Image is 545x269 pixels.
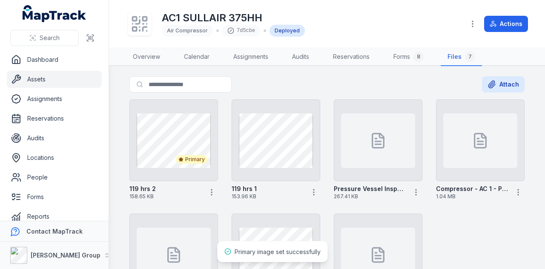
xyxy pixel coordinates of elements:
[129,193,202,200] span: 158.65 KB
[334,185,406,193] strong: Pressure Vessel Inspection Report [DATE]
[10,30,79,46] button: Search
[7,149,102,166] a: Locations
[7,188,102,205] a: Forms
[436,185,508,193] strong: Compressor - AC 1 - Plant Risk Assessment Metro
[23,5,86,22] a: MapTrack
[465,52,475,62] div: 7
[482,76,525,93] button: Attach
[326,48,376,66] a: Reservations
[227,48,275,66] a: Assignments
[484,16,528,32] button: Actions
[126,48,167,66] a: Overview
[436,193,508,200] span: 1.04 MB
[387,48,430,66] a: Forms8
[7,90,102,107] a: Assignments
[7,51,102,68] a: Dashboard
[31,252,100,259] strong: [PERSON_NAME] Group
[26,228,83,235] strong: Contact MapTrack
[162,11,305,25] h1: AC1 SULLAIR 375HH
[232,185,257,193] strong: 119 hrs 1
[40,34,60,42] span: Search
[7,169,102,186] a: People
[232,193,304,200] span: 153.96 KB
[167,27,208,34] span: Air Compressor
[7,130,102,147] a: Audits
[129,185,156,193] strong: 119 hrs 2
[7,208,102,225] a: Reports
[441,48,482,66] a: Files7
[7,71,102,88] a: Assets
[413,52,424,62] div: 8
[270,25,305,37] div: Deployed
[7,110,102,127] a: Reservations
[235,248,321,255] span: Primary image set successfully
[176,155,207,164] div: Primary
[334,193,406,200] span: 267.41 KB
[177,48,216,66] a: Calendar
[222,25,260,37] div: 7d5cbe
[285,48,316,66] a: Audits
